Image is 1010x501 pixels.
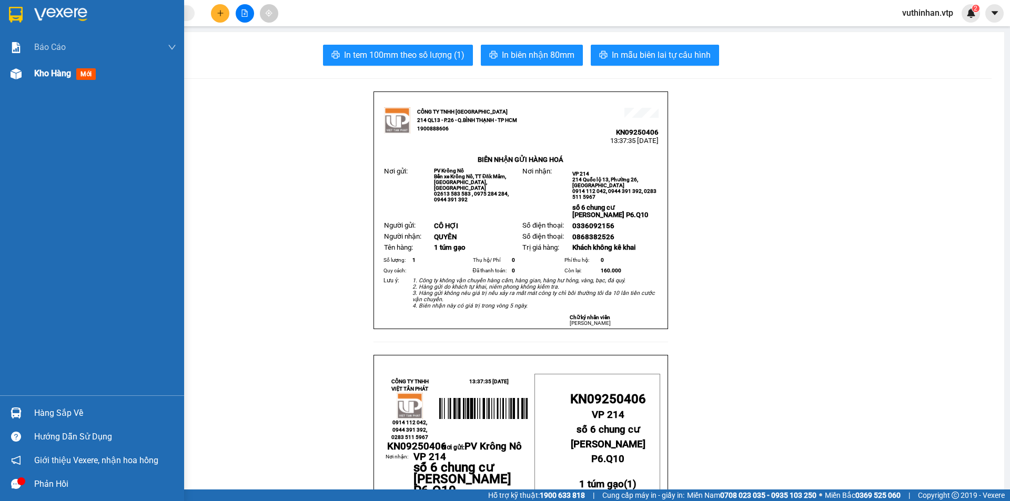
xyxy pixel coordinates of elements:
[11,24,24,50] img: logo
[601,257,604,263] span: 0
[612,48,711,62] span: In mẫu biên lai tự cấu hình
[34,405,176,421] div: Hàng sắp về
[966,8,976,18] img: icon-new-feature
[241,9,248,17] span: file-add
[489,50,498,60] span: printer
[952,492,959,499] span: copyright
[384,221,416,229] span: Người gửi:
[442,444,522,451] span: Nơi gửi:
[572,243,635,251] span: Khách không kê khai
[384,107,410,134] img: logo
[601,268,621,273] span: 160.000
[488,489,585,501] span: Hỗ trợ kỹ thuật:
[106,39,148,47] span: KN09250406
[80,73,97,88] span: Nơi nhận:
[34,68,71,78] span: Kho hàng
[464,441,522,452] span: PV Krông Nô
[592,409,624,421] span: VP 214
[260,4,278,23] button: aim
[572,171,589,177] span: VP 214
[571,424,645,465] span: số 6 chung cư [PERSON_NAME] P6.Q10
[471,255,511,265] td: Thụ hộ/ Phí
[593,489,594,501] span: |
[265,9,272,17] span: aim
[106,76,123,82] span: VP 214
[382,255,411,265] td: Số lượng:
[687,489,816,501] span: Miền Nam
[434,168,464,173] span: PV Krông Nô
[100,47,148,55] span: 13:37:35 [DATE]
[11,432,21,442] span: question-circle
[412,257,416,263] span: 1
[591,45,719,66] button: printerIn mẫu biên lai tự cấu hình
[11,73,22,88] span: Nơi gửi:
[522,221,564,229] span: Số điện thoại:
[512,268,515,273] span: 0
[34,40,66,54] span: Báo cáo
[434,243,466,251] span: 1 túm gạo
[386,453,413,497] td: Nơi nhận:
[894,6,962,19] span: vuthinhan.vtp
[572,222,614,230] span: 0336092156
[434,222,458,230] span: CÔ HỢI
[563,265,600,276] td: Còn lại:
[990,8,999,18] span: caret-down
[27,17,85,56] strong: CÔNG TY TNHH [GEOGRAPHIC_DATA] 214 QL13 - P.26 - Q.BÌNH THẠNH - TP HCM 1900888606
[434,173,506,191] span: Bến xe Krông Nô, TT Đăk Mâm, [GEOGRAPHIC_DATA], [GEOGRAPHIC_DATA]
[819,493,822,497] span: ⚪️
[985,4,1004,23] button: caret-down
[512,257,515,263] span: 0
[478,156,563,163] strong: BIÊN NHẬN GỬI HÀNG HOÁ
[11,455,21,465] span: notification
[236,4,254,23] button: file-add
[34,454,158,467] span: Giới thiệu Vexere, nhận hoa hồng
[413,460,511,498] span: số 6 chung cư [PERSON_NAME] P6.Q10
[217,9,224,17] span: plus
[720,491,816,499] strong: 0708 023 035 - 0935 103 250
[9,7,23,23] img: logo-vxr
[417,109,517,131] strong: CÔNG TY TNHH [GEOGRAPHIC_DATA] 214 QL13 - P.26 - Q.BÌNH THẠNH - TP HCM 1900888606
[168,43,176,52] span: down
[382,265,411,276] td: Quy cách:
[76,68,96,80] span: mới
[387,441,447,452] span: KN09250406
[323,45,473,66] button: printerIn tem 100mm theo số lượng (1)
[972,5,979,12] sup: 2
[563,255,600,265] td: Phí thu hộ:
[908,489,910,501] span: |
[391,379,429,392] strong: CÔNG TY TNHH VIỆT TÂN PHÁT
[855,491,901,499] strong: 0369 525 060
[34,429,176,445] div: Hướng dẫn sử dụng
[383,277,399,284] span: Lưu ý:
[610,137,659,145] span: 13:37:35 [DATE]
[413,451,446,463] span: VP 214
[522,243,559,251] span: Trị giá hàng:
[481,45,583,66] button: printerIn biên nhận 80mm
[36,63,122,71] strong: BIÊN NHẬN GỬI HÀNG HOÁ
[211,4,229,23] button: plus
[570,314,610,320] strong: Chữ ký nhân viên
[616,128,659,136] span: KN09250406
[602,489,684,501] span: Cung cấp máy in - giấy in:
[522,167,552,175] span: Nơi nhận:
[11,407,22,418] img: warehouse-icon
[384,243,413,251] span: Tên hàng:
[412,277,655,309] em: 1. Công ty không vận chuyển hàng cấm, hàng gian, hàng hư hỏng, vàng, bạc, đá quý. 2. Hàng gửi do ...
[384,167,408,175] span: Nơi gửi:
[331,50,340,60] span: printer
[11,68,22,79] img: warehouse-icon
[502,48,574,62] span: In biên nhận 80mm
[572,177,638,188] span: 214 Quốc lộ 13, Phường 26, [GEOGRAPHIC_DATA]
[570,320,611,326] span: [PERSON_NAME]
[469,379,509,384] span: 13:37:35 [DATE]
[522,232,564,240] span: Số điện thoại:
[384,232,421,240] span: Người nhận:
[434,233,457,241] span: QUYÊN
[579,478,624,490] span: 1 túm gạo
[572,188,656,200] span: 0914 112 042, 0944 391 392, 0283 511 5967
[397,393,423,419] img: logo
[11,42,22,53] img: solution-icon
[627,478,633,490] span: 1
[572,233,614,241] span: 0868382526
[344,48,464,62] span: In tem 100mm theo số lượng (1)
